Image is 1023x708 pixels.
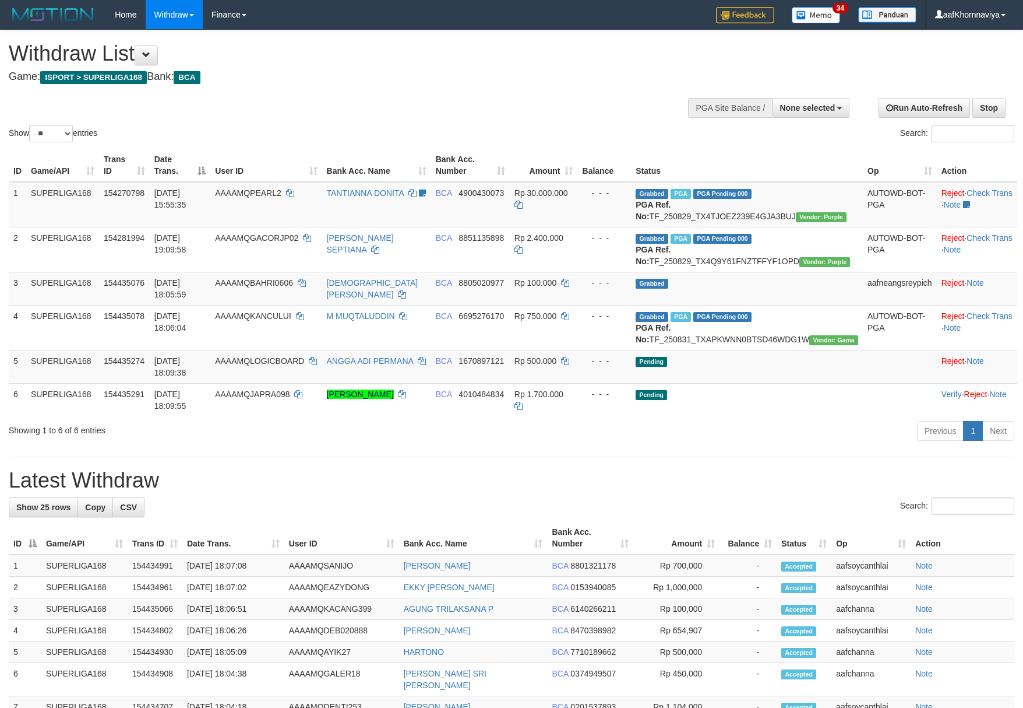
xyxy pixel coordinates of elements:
[633,577,719,598] td: Rp 1,000,000
[182,577,284,598] td: [DATE] 18:07:02
[633,521,719,555] th: Amount: activate to sort column ascending
[831,620,911,642] td: aafsoycanthlai
[941,278,965,288] a: Reject
[963,421,983,441] a: 1
[9,6,97,23] img: MOTION_logo.png
[879,98,970,118] a: Run Auto-Refresh
[215,390,290,399] span: AAAAMQJAPRA098
[104,188,144,198] span: 154270798
[633,663,719,696] td: Rp 450,000
[944,200,961,209] a: Note
[777,521,831,555] th: Status: activate to sort column ascending
[577,149,631,182] th: Balance
[631,149,863,182] th: Status
[915,626,933,635] a: Note
[792,7,841,23] img: Button%20Memo.svg
[552,626,568,635] span: BCA
[631,227,863,272] td: TF_250829_TX4Q9Y61FNZTFFYF1OPD
[796,212,846,222] span: Vendor URL: https://trx4.1velocity.biz
[9,383,26,416] td: 6
[215,356,304,366] span: AAAAMQLOGICBOARD
[941,188,965,198] a: Reject
[781,562,816,572] span: Accepted
[210,149,322,182] th: User ID: activate to sort column ascending
[404,626,471,635] a: [PERSON_NAME]
[327,278,418,299] a: [DEMOGRAPHIC_DATA][PERSON_NAME]
[41,663,128,696] td: SUPERLIGA168
[327,390,394,399] a: [PERSON_NAME]
[636,323,671,344] b: PGA Ref. No:
[99,149,150,182] th: Trans ID: activate to sort column ascending
[150,149,210,182] th: Date Trans.: activate to sort column descending
[104,233,144,243] span: 154281994
[831,598,911,620] td: aafchanna
[182,620,284,642] td: [DATE] 18:06:26
[932,125,1014,142] input: Search:
[9,469,1014,492] h1: Latest Withdraw
[964,390,987,399] a: Reject
[154,278,186,299] span: [DATE] 18:05:59
[9,272,26,305] td: 3
[41,521,128,555] th: Game/API: activate to sort column ascending
[671,189,691,199] span: Marked by aafmaleo
[41,620,128,642] td: SUPERLIGA168
[831,577,911,598] td: aafsoycanthlai
[915,604,933,614] a: Note
[900,497,1014,515] label: Search:
[719,642,777,663] td: -
[966,233,1013,243] a: Check Trans
[781,583,816,593] span: Accepted
[404,604,494,614] a: AGUNG TRILAKSANA P
[966,356,984,366] a: Note
[570,604,616,614] span: Copy 6140266211 to clipboard
[9,598,41,620] td: 3
[404,561,471,570] a: [PERSON_NAME]
[154,233,186,254] span: [DATE] 19:09:58
[436,390,452,399] span: BCA
[636,245,671,266] b: PGA Ref. No:
[917,421,964,441] a: Previous
[322,149,431,182] th: Bank Acc. Name: activate to sort column ascending
[154,356,186,377] span: [DATE] 18:09:38
[719,555,777,577] td: -
[431,149,510,182] th: Bank Acc. Number: activate to sort column ascending
[404,669,486,690] a: [PERSON_NAME] SRI [PERSON_NAME]
[552,561,568,570] span: BCA
[570,647,616,657] span: Copy 7710189662 to clipboard
[671,234,691,244] span: Marked by aafnonsreyleab
[9,663,41,696] td: 6
[9,71,671,83] h4: Game: Bank:
[9,149,26,182] th: ID
[514,188,568,198] span: Rp 30.000.000
[570,583,616,592] span: Copy 0153940085 to clipboard
[436,233,452,243] span: BCA
[458,390,504,399] span: Copy 4010484834 to clipboard
[40,71,147,84] span: ISPORT > SUPERLIGA168
[636,390,667,400] span: Pending
[458,278,504,288] span: Copy 8805020977 to clipboard
[154,390,186,411] span: [DATE] 18:09:55
[26,227,99,272] td: SUPERLIGA168
[982,421,1014,441] a: Next
[582,310,626,322] div: - - -
[636,357,667,367] span: Pending
[128,521,182,555] th: Trans ID: activate to sort column ascending
[582,187,626,199] div: - - -
[989,390,1007,399] a: Note
[284,521,399,555] th: User ID: activate to sort column ascending
[9,420,418,436] div: Showing 1 to 6 of 6 entries
[941,390,962,399] a: Verify
[327,188,404,198] a: TANTIANNA DONITA
[636,200,671,221] b: PGA Ref. No:
[693,234,752,244] span: PGA Pending
[9,125,97,142] label: Show entries
[284,620,399,642] td: AAAAMQDEB020888
[831,521,911,555] th: Op: activate to sort column ascending
[404,583,495,592] a: EKKY [PERSON_NAME]
[215,278,293,288] span: AAAAMQBAHRI0606
[966,311,1013,321] a: Check Trans
[972,98,1006,118] a: Stop
[9,182,26,227] td: 1
[636,189,668,199] span: Grabbed
[26,272,99,305] td: SUPERLIGA168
